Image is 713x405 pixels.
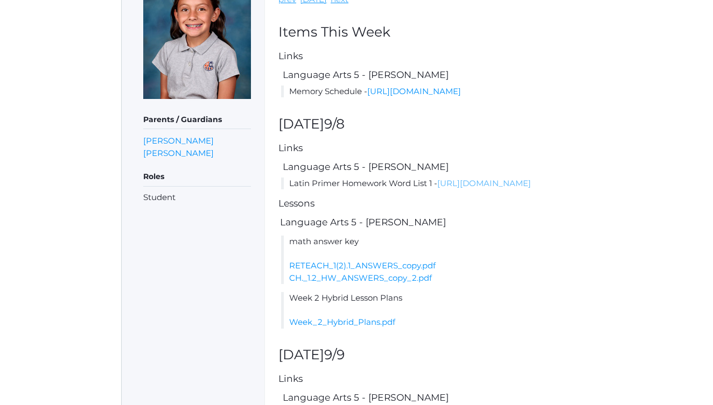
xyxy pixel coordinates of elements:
a: RETEACH_1(2).1_ANSWERS_copy.pdf [289,260,436,271]
a: [PERSON_NAME] [143,134,214,147]
span: 9/9 [324,346,345,363]
h5: Parents / Guardians [143,111,251,129]
a: Week_2_Hybrid_Plans.pdf [289,317,395,327]
a: CH._1.2_HW_ANSWERS_copy_2.pdf [289,273,432,283]
h5: Roles [143,168,251,186]
a: [PERSON_NAME] [143,147,214,159]
li: Student [143,191,251,204]
span: 9/8 [324,116,345,132]
a: [URL][DOMAIN_NAME] [437,178,531,188]
a: [URL][DOMAIN_NAME] [367,86,461,96]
